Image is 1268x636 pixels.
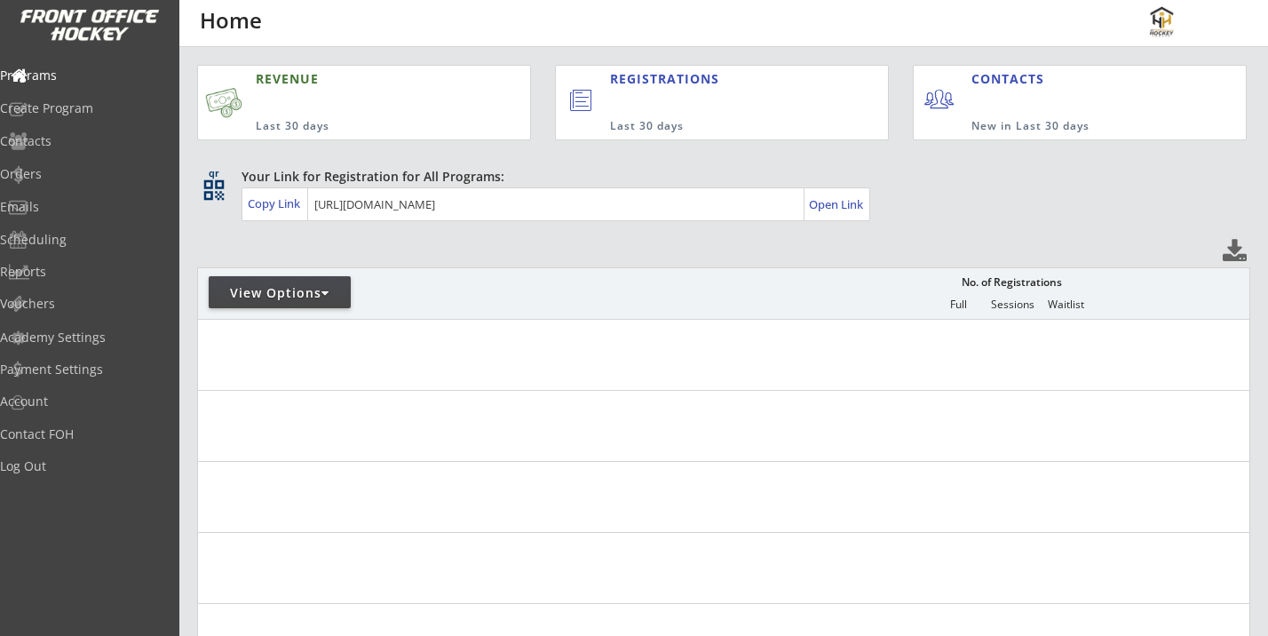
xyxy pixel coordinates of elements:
[986,298,1039,311] div: Sessions
[971,119,1163,134] div: New in Last 30 days
[809,197,865,212] div: Open Link
[209,284,351,302] div: View Options
[256,70,448,88] div: REVENUE
[256,119,448,134] div: Last 30 days
[242,168,1195,186] div: Your Link for Registration for All Programs:
[248,195,304,211] div: Copy Link
[971,70,1052,88] div: CONTACTS
[809,192,865,217] a: Open Link
[610,119,815,134] div: Last 30 days
[931,298,985,311] div: Full
[201,177,227,203] button: qr_code
[610,70,809,88] div: REGISTRATIONS
[202,168,224,179] div: qr
[1039,298,1092,311] div: Waitlist
[956,276,1066,289] div: No. of Registrations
